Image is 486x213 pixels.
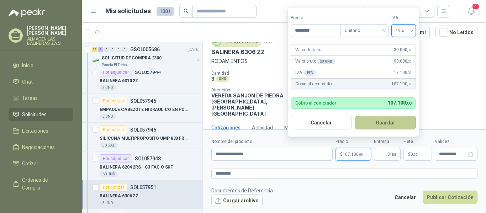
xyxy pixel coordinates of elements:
[9,9,45,17] img: Logo peakr
[284,124,306,132] div: Mensajes
[406,101,411,106] span: ,00
[407,82,411,86] span: ,00
[295,69,316,76] p: IVA
[100,126,127,134] div: Por cotizar
[391,15,416,21] label: IVA
[187,46,200,53] p: [DATE]
[100,85,116,91] div: 3 UND
[295,81,333,87] p: Cobro al comprador
[102,62,128,68] p: Panela El Trébol
[394,69,411,76] span: 17.100
[472,3,480,10] span: 4
[211,87,290,92] p: Dirección
[22,62,33,69] span: Inicio
[116,47,121,52] div: 0
[100,135,188,142] p: SILICONA MULTIPROPOSITO UMP 830 FRIXO GRADO ALIM.
[9,157,73,170] a: Cotizar
[100,193,138,199] p: BALINERA 6306 ZZ
[100,97,127,105] div: Por cotizar
[9,108,73,121] a: Solicitudes
[22,111,47,118] span: Solicitudes
[157,7,174,16] span: 1001
[100,68,132,76] div: Por adjudicar
[98,47,103,52] div: 2
[407,59,411,63] span: ,00
[303,70,316,76] div: 19 %
[92,45,201,68] a: 22 2 0 0 0 0 GSOL005686[DATE] Company LogoSOLICITUD DE COMPRA 2300Panela El Trébol
[394,47,411,53] span: 30.000
[252,124,273,132] div: Actividad
[355,116,416,129] button: Guardar
[122,47,127,52] div: 0
[9,59,73,72] a: Inicio
[295,47,321,53] p: Valor Unitario
[82,151,202,180] a: Por adjudicarSOL057948BALINERA 6204 2RS - C3 FAG O SKF60 UND
[100,171,118,177] div: 60 UND
[295,101,336,105] p: Cobro al comprador
[100,154,132,163] div: Por adjudicar
[291,116,352,129] button: Cancelar
[22,176,67,192] span: Órdenes de Compra
[130,185,156,190] p: SOL057951
[22,94,38,102] span: Tareas
[102,55,162,62] p: SOLICITUD DE COMPRA 2300
[336,148,371,161] p: $107.100,00
[22,127,48,135] span: Licitaciones
[9,140,73,154] a: Negociaciones
[104,47,109,52] div: 0
[374,138,401,145] label: Entrega
[216,76,229,82] div: UND
[391,191,420,204] button: Cancelar
[403,148,432,161] p: $ 0,00
[391,81,411,87] span: 107.100
[291,15,340,21] label: Precio
[407,71,411,75] span: ,00
[9,124,73,138] a: Licitaciones
[211,138,333,145] label: Nombre del producto
[403,138,432,145] label: Flete
[135,156,161,161] p: SOL057948
[211,76,215,82] p: 3
[82,180,202,209] a: Por cotizarSOL057951BALINERA 6306 ZZ3 UND
[22,78,33,86] span: Chat
[27,26,73,36] p: [PERSON_NAME] [PERSON_NAME]
[130,127,156,132] p: SOL057946
[211,124,241,132] div: Cotizaciones
[105,6,151,16] h1: Mis solicitudes
[211,92,290,117] p: VEREDA SANJON DE PIEDRA [GEOGRAPHIC_DATA] , [PERSON_NAME][GEOGRAPHIC_DATA]
[211,187,273,195] p: Documentos de Referencia
[211,195,263,207] button: Cargar archivo
[407,48,411,52] span: ,00
[413,153,417,156] span: ,00
[387,100,411,106] span: 107.100
[130,98,156,103] p: SOL057945
[211,57,477,65] p: RODAMIENTOS
[110,47,115,52] div: 0
[345,25,384,36] span: Unitario
[9,173,73,195] a: Órdenes de Compra
[135,70,161,75] p: SOL057944
[211,71,305,76] p: Cantidad
[184,9,189,14] span: search
[317,59,335,64] div: x 3 UND
[130,47,160,52] p: GSOL005686
[100,78,138,84] p: BALINERA 6310 2Z
[211,48,265,56] p: BALINERA 6306 ZZ
[435,138,477,145] label: Validez
[100,200,116,206] div: 3 UND
[9,91,73,105] a: Tareas
[100,143,118,148] div: 30 GAL
[343,152,363,156] span: 107.100
[396,25,412,36] span: 19%
[465,5,477,18] button: 4
[100,106,188,113] p: EMPAQUE CABEZOTE HIDRAULICO EN POLIURE NO 55 SHORE
[22,160,38,167] span: Cotizar
[100,114,116,119] div: 5 UND
[394,58,411,65] span: 90.000
[9,75,73,89] a: Chat
[92,47,97,52] div: 22
[387,148,396,160] span: Días
[359,153,363,156] span: ,00
[435,26,477,39] button: No Leídos
[82,123,202,151] a: Por cotizarSOL057946SILICONA MULTIPROPOSITO UMP 830 FRIXO GRADO ALIM.30 GAL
